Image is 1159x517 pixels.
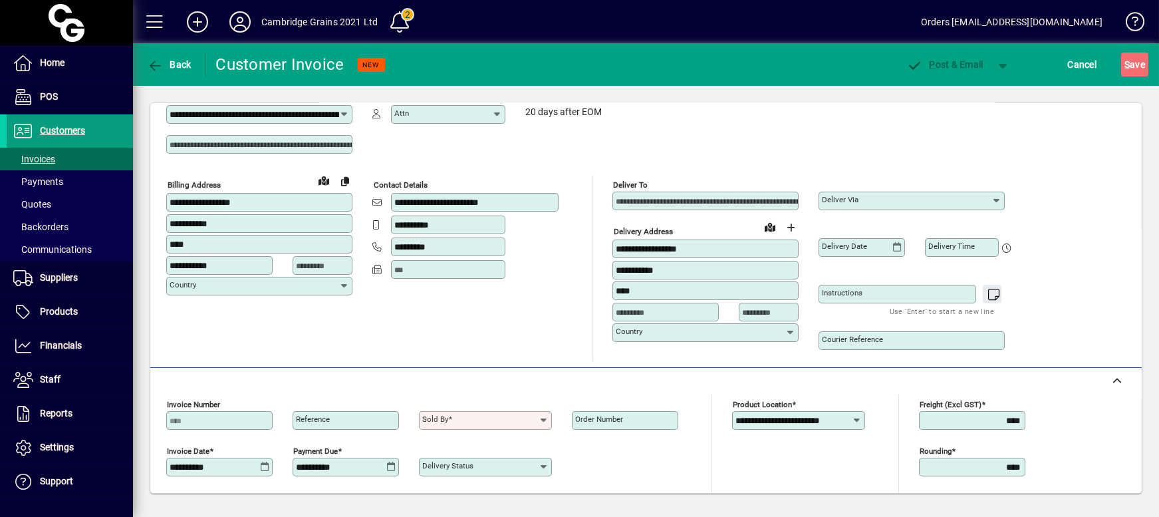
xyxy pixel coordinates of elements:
a: View on map [759,216,781,238]
mat-label: Instructions [822,288,862,297]
mat-hint: Use 'Enter' to start a new line [890,303,994,319]
mat-label: Country [616,327,642,336]
mat-label: Delivery status [422,461,473,470]
span: Invoices [13,154,55,164]
span: Settings [40,442,74,452]
span: Payments [13,176,63,187]
mat-label: Courier Reference [822,335,883,344]
button: Post & Email [900,53,990,77]
mat-label: Freight (excl GST) [920,400,981,409]
button: Save [1121,53,1148,77]
a: Reports [7,397,133,431]
a: Communications [7,238,133,261]
span: Support [40,476,73,486]
button: Cancel [1065,53,1100,77]
span: Customers [40,125,85,136]
span: Backorders [13,222,68,232]
button: Choose address [781,217,802,238]
a: Suppliers [7,261,133,295]
a: Knowledge Base [1116,3,1142,46]
span: Reports [40,408,72,419]
div: Cambridge Grains 2021 Ltd [261,11,378,33]
span: P [930,59,936,70]
span: Suppliers [40,272,78,283]
mat-label: Delivery date [822,242,867,251]
a: Products [7,295,133,329]
mat-label: Delivery time [928,242,975,251]
button: Back [144,53,195,77]
a: Quotes [7,193,133,216]
a: Financials [7,329,133,363]
span: ost & Email [906,59,983,70]
a: Support [7,465,133,498]
a: Payments [7,170,133,193]
mat-label: Deliver To [613,180,648,190]
a: Staff [7,363,133,397]
button: Copy to Delivery address [334,170,356,192]
span: S [1124,59,1130,70]
div: Customer Invoice [216,54,344,75]
mat-label: Rounding [920,446,952,456]
app-page-header-button: Back [133,53,206,77]
mat-label: Attn [394,108,409,118]
mat-label: Order number [575,415,623,424]
span: Staff [40,374,61,385]
span: Financials [40,340,82,351]
mat-label: Sold by [422,415,448,424]
a: Home [7,47,133,80]
span: Products [40,306,78,317]
div: Orders [EMAIL_ADDRESS][DOMAIN_NAME] [921,11,1102,33]
a: Invoices [7,148,133,170]
a: Backorders [7,216,133,238]
span: Back [147,59,192,70]
mat-label: Country [170,280,196,289]
mat-label: Payment due [293,446,338,456]
span: 20 days after EOM [525,107,602,118]
mat-label: Reference [296,415,330,424]
mat-label: Invoice date [167,446,209,456]
a: Settings [7,431,133,464]
mat-label: Invoice number [167,400,220,409]
span: ave [1124,54,1145,75]
mat-label: Product location [733,400,792,409]
span: NEW [363,61,380,69]
button: Add [176,10,219,34]
span: Communications [13,244,92,255]
span: Quotes [13,199,51,210]
mat-label: Deliver via [822,195,858,204]
a: POS [7,81,133,114]
button: Profile [219,10,261,34]
span: Cancel [1068,54,1097,75]
span: POS [40,91,58,102]
span: Home [40,57,64,68]
a: View on map [313,170,334,191]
